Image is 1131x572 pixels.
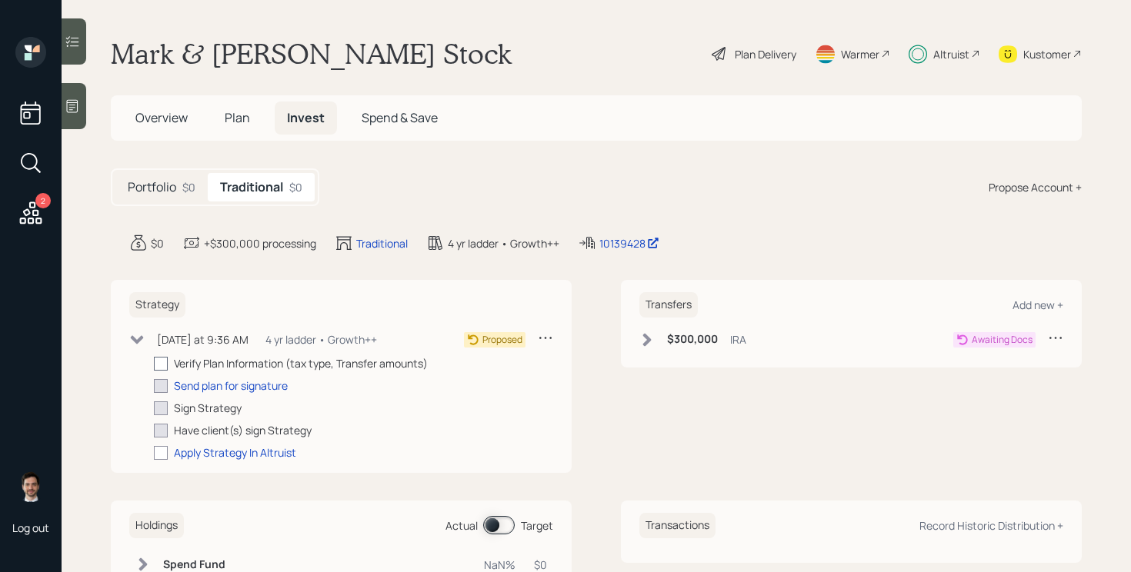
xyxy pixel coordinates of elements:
h6: $300,000 [667,333,718,346]
div: Plan Delivery [735,46,796,62]
div: Warmer [841,46,879,62]
h6: Strategy [129,292,185,318]
h1: Mark & [PERSON_NAME] Stock [111,37,512,71]
h6: Holdings [129,513,184,538]
h6: Transfers [639,292,698,318]
div: $0 [289,179,302,195]
div: $0 [182,179,195,195]
div: $0 [151,235,164,251]
div: Altruist [933,46,969,62]
div: [DATE] at 9:36 AM [157,331,249,348]
div: 2 [35,193,51,208]
div: IRA [730,331,746,348]
span: Invest [287,109,325,126]
h6: Spend Fund [163,558,236,571]
div: Actual [445,517,478,534]
h5: Portfolio [128,180,176,195]
h6: Transactions [639,513,716,538]
div: Apply Strategy In Altruist [174,444,296,461]
div: Record Historic Distribution + [919,518,1063,533]
h5: Traditional [220,180,283,195]
div: Kustomer [1023,46,1071,62]
div: Awaiting Docs [972,333,1033,347]
div: 4 yr ladder • Growth++ [265,331,377,348]
div: Sign Strategy [174,400,242,416]
div: Verify Plan Information (tax type, Transfer amounts) [174,355,428,371]
div: Target [521,517,553,534]
div: +$300,000 processing [204,235,316,251]
div: 10139428 [599,235,659,251]
div: Add new + [1013,298,1063,312]
div: Proposed [482,333,522,347]
span: Overview [135,109,188,126]
div: Log out [12,520,49,535]
div: 4 yr ladder • Growth++ [448,235,559,251]
div: Have client(s) sign Strategy [174,422,312,438]
span: Spend & Save [362,109,438,126]
div: Propose Account + [989,179,1082,195]
div: Send plan for signature [174,377,288,394]
span: Plan [225,109,250,126]
div: Traditional [356,235,408,251]
img: jonah-coleman-headshot.png [15,471,46,502]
